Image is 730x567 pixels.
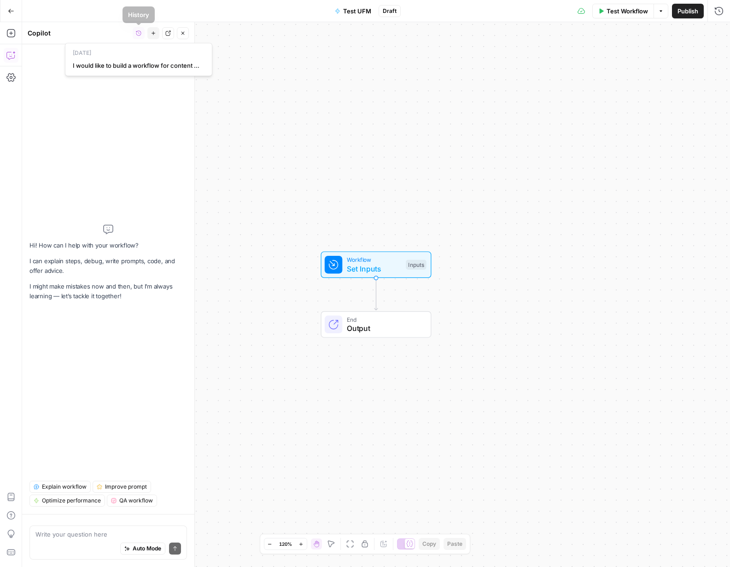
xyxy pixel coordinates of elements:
[29,256,187,276] p: I can explain steps, debug, write prompts, code, and offer advice.
[133,544,161,553] span: Auto Mode
[383,7,397,15] span: Draft
[29,282,187,301] p: I might make mistakes now and then, but I’m always learning — let’s tackle it together!
[69,47,208,59] p: [DATE]
[422,540,436,548] span: Copy
[607,6,648,16] span: Test Workflow
[120,543,165,555] button: Auto Mode
[29,481,91,493] button: Explain workflow
[42,483,87,491] span: Explain workflow
[677,6,698,16] span: Publish
[29,241,187,250] p: Hi! How can I help with your workflow?
[329,4,377,18] button: Test UFM
[28,29,130,38] div: Copilot
[343,6,371,16] span: Test UFM
[291,251,462,278] div: WorkflowSet InputsInputs
[93,481,151,493] button: Improve prompt
[105,483,147,491] span: Improve prompt
[279,540,292,548] span: 120%
[119,496,153,505] span: QA workflow
[406,260,426,270] div: Inputs
[592,4,654,18] button: Test Workflow
[347,323,422,334] span: Output
[347,255,402,264] span: Workflow
[291,311,462,338] div: EndOutput
[73,61,201,70] span: I would like to build a workflow for content creation based on our internal quality guidelines, S...
[447,540,462,548] span: Paste
[29,495,105,507] button: Optimize performance
[42,496,101,505] span: Optimize performance
[672,4,704,18] button: Publish
[444,538,466,550] button: Paste
[374,278,378,310] g: Edge from start to end
[347,315,422,324] span: End
[347,263,402,274] span: Set Inputs
[419,538,440,550] button: Copy
[107,495,157,507] button: QA workflow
